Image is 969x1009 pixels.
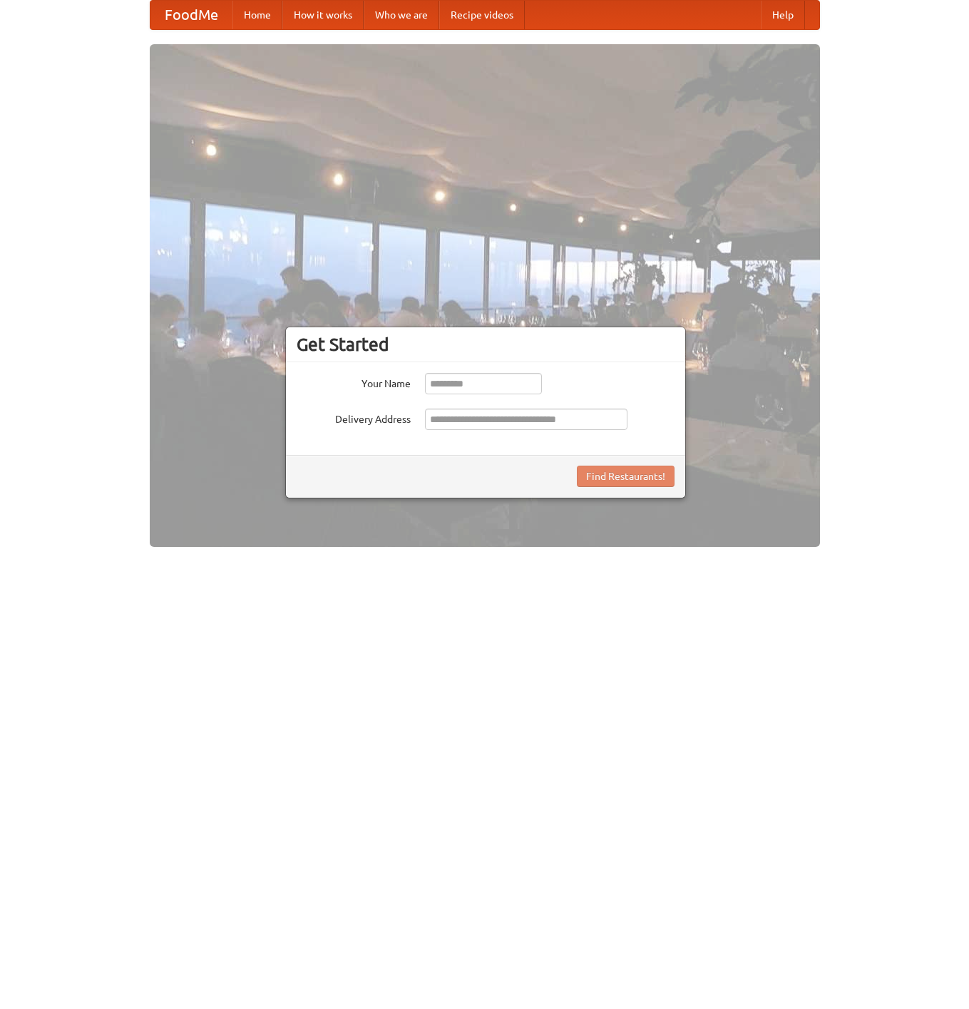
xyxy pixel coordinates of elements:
[282,1,364,29] a: How it works
[439,1,525,29] a: Recipe videos
[297,373,411,391] label: Your Name
[297,334,675,355] h3: Get Started
[232,1,282,29] a: Home
[150,1,232,29] a: FoodMe
[297,409,411,426] label: Delivery Address
[364,1,439,29] a: Who we are
[761,1,805,29] a: Help
[577,466,675,487] button: Find Restaurants!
